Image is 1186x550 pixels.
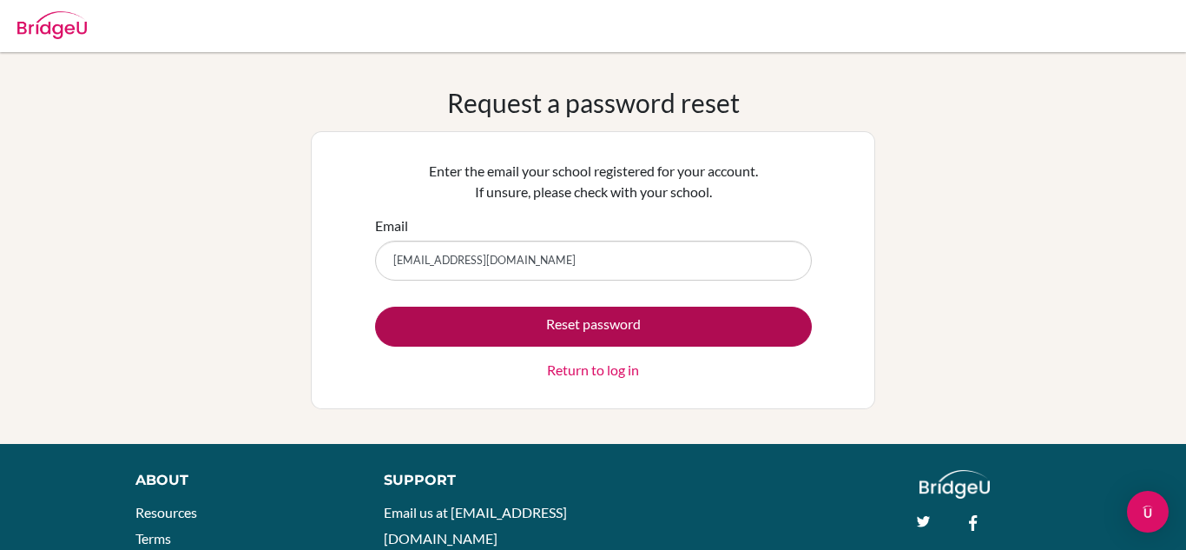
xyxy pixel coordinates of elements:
label: Email [375,215,408,236]
a: Terms [135,530,171,547]
button: Reset password [375,307,812,347]
h1: Request a password reset [447,87,740,118]
a: Email us at [EMAIL_ADDRESS][DOMAIN_NAME] [384,504,567,547]
a: Resources [135,504,197,520]
a: Return to log in [547,360,639,381]
div: About [135,470,345,491]
div: Support [384,470,576,491]
div: Open Intercom Messenger [1127,491,1169,533]
img: Bridge-U [17,11,87,39]
img: logo_white@2x-f4f0deed5e89b7ecb1c2cc34c3e3d731f90f0f143d5ea2071677605dd97b5244.png [919,470,990,499]
p: Enter the email your school registered for your account. If unsure, please check with your school. [375,161,812,202]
